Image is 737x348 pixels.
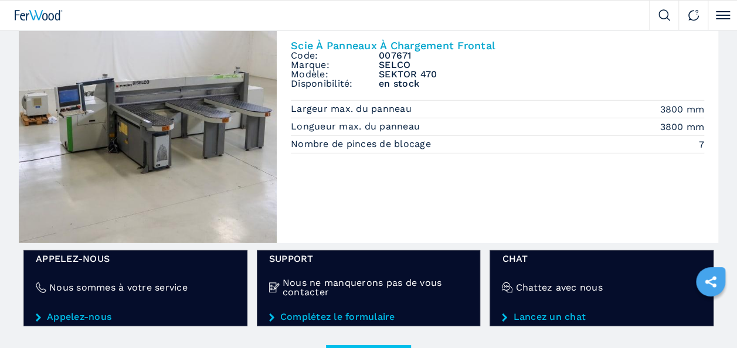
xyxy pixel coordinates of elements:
span: Disponibilité: [291,79,379,88]
h3: SEKTOR 470 [379,70,704,79]
h3: 007671 [379,51,704,60]
h4: Nous sommes à votre service [49,283,188,292]
em: 7 [699,138,704,151]
em: 3800 mm [660,120,704,134]
span: Modèle: [291,70,379,79]
h2: Scie À Panneaux À Chargement Frontal [291,40,704,51]
img: Nous sommes à votre service [36,282,46,293]
h4: Nous ne manquerons pas de vous contacter [283,278,468,297]
span: en stock [379,79,704,88]
iframe: Chat [687,295,728,339]
img: Ferwood [15,10,63,21]
button: Click to toggle menu [708,1,737,30]
img: Contact us [688,9,699,21]
img: Chattez avec nous [502,282,512,293]
h3: SELCO [379,60,704,70]
span: Support [269,254,468,264]
p: Nombre de pinces de blocage [291,138,434,151]
span: Code: [291,51,379,60]
a: Lancez un chat [502,312,701,322]
img: Search [658,9,670,21]
h4: Chattez avec nous [515,283,602,292]
span: Marque: [291,60,379,70]
em: 3800 mm [660,103,704,116]
span: Chat [502,254,701,264]
a: Scie À Panneaux À Chargement Frontal SELCO SEKTOR 470Scie À Panneaux À Chargement FrontalCode:007... [19,31,718,243]
img: Nous ne manquerons pas de vous contacter [269,282,280,293]
p: Largeur max. du panneau [291,103,415,115]
span: Appelez-nous [36,254,235,264]
a: Complétez le formulaire [269,312,468,322]
a: sharethis [696,267,725,296]
img: Scie À Panneaux À Chargement Frontal SELCO SEKTOR 470 [19,31,277,243]
a: Appelez-nous [36,312,235,322]
p: Longueur max. du panneau [291,120,423,133]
